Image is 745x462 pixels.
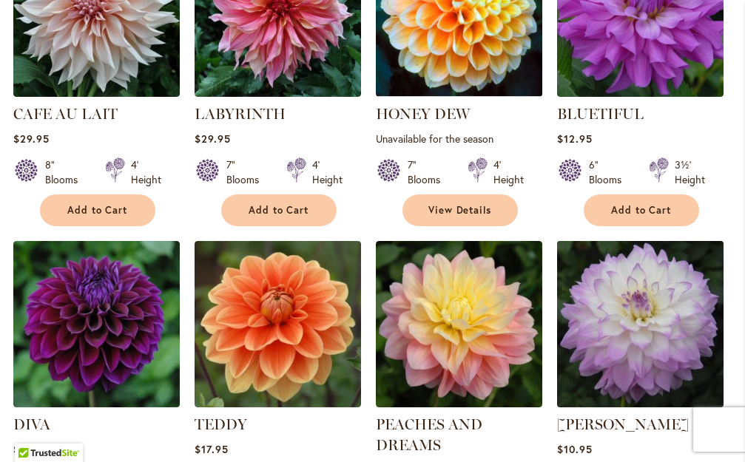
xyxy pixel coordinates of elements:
[195,442,229,456] span: $17.95
[40,194,155,226] button: Add to Cart
[376,396,542,410] a: PEACHES AND DREAMS
[557,132,593,146] span: $12.95
[589,157,631,187] div: 6" Blooms
[195,132,231,146] span: $29.95
[195,415,247,433] a: TEDDY
[67,204,128,217] span: Add to Cart
[675,157,705,187] div: 3½' Height
[493,157,524,187] div: 4' Height
[408,157,450,187] div: 7" Blooms
[402,194,518,226] a: View Details
[249,204,309,217] span: Add to Cart
[557,442,593,456] span: $10.95
[221,194,337,226] button: Add to Cart
[195,396,361,410] a: Teddy
[13,241,180,407] img: Diva
[13,86,180,100] a: Café Au Lait
[376,86,542,100] a: Honey Dew
[226,157,269,187] div: 7" Blooms
[13,396,180,410] a: Diva
[553,237,727,411] img: MIKAYLA MIRANDA
[557,415,689,433] a: [PERSON_NAME]
[584,194,699,226] button: Add to Cart
[376,241,542,407] img: PEACHES AND DREAMS
[13,132,50,146] span: $29.95
[195,86,361,100] a: Labyrinth
[45,157,87,187] div: 8" Blooms
[195,241,361,407] img: Teddy
[428,204,492,217] span: View Details
[557,105,644,123] a: BLUETIFUL
[557,86,724,100] a: Bluetiful
[13,105,118,123] a: CAFE AU LAIT
[11,410,53,451] iframe: Launch Accessibility Center
[131,157,161,187] div: 4' Height
[376,415,482,454] a: PEACHES AND DREAMS
[557,396,724,410] a: MIKAYLA MIRANDA
[611,204,672,217] span: Add to Cart
[312,157,343,187] div: 4' Height
[195,105,286,123] a: LABYRINTH
[376,132,542,146] p: Unavailable for the season
[376,105,470,123] a: HONEY DEW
